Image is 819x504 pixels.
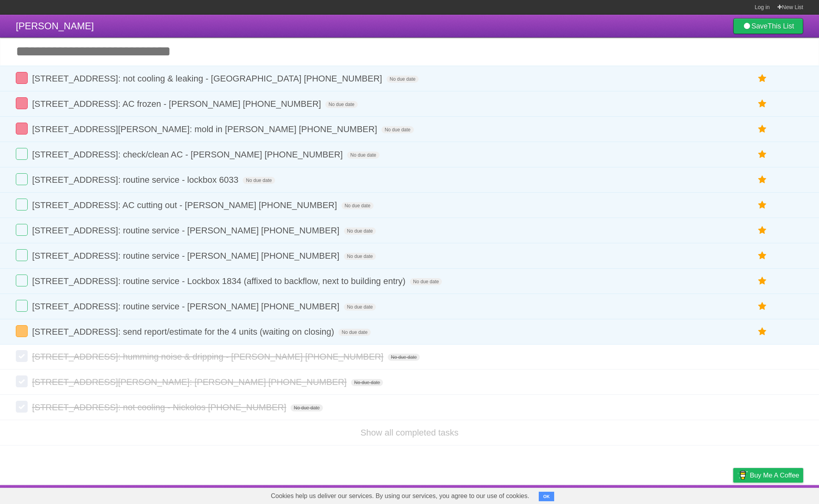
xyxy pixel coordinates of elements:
label: Star task [755,173,770,186]
span: [STREET_ADDRESS]: not cooling - Nickolos [PHONE_NUMBER] [32,402,288,412]
span: Buy me a coffee [750,468,799,482]
label: Star task [755,300,770,313]
span: No due date [325,101,357,108]
label: Done [16,401,28,413]
label: Star task [755,249,770,262]
span: [STREET_ADDRESS]: check/clean AC - [PERSON_NAME] [PHONE_NUMBER] [32,150,345,159]
span: No due date [388,354,420,361]
label: Done [16,325,28,337]
span: [PERSON_NAME] [16,21,94,31]
span: [STREET_ADDRESS]: routine service - Lockbox 1834 (affixed to backflow, next to building entry) [32,276,408,286]
label: Done [16,123,28,135]
label: Done [16,350,28,362]
span: No due date [243,177,275,184]
label: Done [16,97,28,109]
img: Buy me a coffee [737,468,748,482]
span: [STREET_ADDRESS]: not cooling & leaking - [GEOGRAPHIC_DATA] [PHONE_NUMBER] [32,74,384,83]
span: No due date [347,152,379,159]
span: [STREET_ADDRESS]: humming noise & dripping - [PERSON_NAME] [PHONE_NUMBER] [32,352,385,362]
span: No due date [381,126,413,133]
a: Buy me a coffee [733,468,803,483]
span: [STREET_ADDRESS]: routine service - [PERSON_NAME] [PHONE_NUMBER] [32,251,342,261]
label: Star task [755,224,770,237]
span: No due date [351,379,383,386]
label: Done [16,249,28,261]
span: No due date [344,303,376,311]
span: [STREET_ADDRESS][PERSON_NAME]: mold in [PERSON_NAME] [PHONE_NUMBER] [32,124,379,134]
label: Star task [755,72,770,85]
span: [STREET_ADDRESS]: AC cutting out - [PERSON_NAME] [PHONE_NUMBER] [32,200,339,210]
label: Done [16,375,28,387]
span: No due date [338,329,370,336]
a: About [628,487,645,502]
a: SaveThis List [733,18,803,34]
span: [STREET_ADDRESS]: AC frozen - [PERSON_NAME] [PHONE_NUMBER] [32,99,323,109]
label: Star task [755,199,770,212]
span: [STREET_ADDRESS]: routine service - lockbox 6033 [32,175,240,185]
a: Suggest a feature [753,487,803,502]
span: Cookies help us deliver our services. By using our services, you agree to our use of cookies. [263,488,537,504]
b: This List [768,22,794,30]
button: OK [539,492,554,501]
label: Done [16,72,28,84]
span: [STREET_ADDRESS]: routine service - [PERSON_NAME] [PHONE_NUMBER] [32,225,342,235]
label: Star task [755,275,770,288]
span: [STREET_ADDRESS]: send report/estimate for the 4 units (waiting on closing) [32,327,336,337]
a: Show all completed tasks [360,428,459,438]
span: No due date [342,202,374,209]
label: Star task [755,325,770,338]
label: Star task [755,97,770,110]
span: [STREET_ADDRESS][PERSON_NAME]: [PERSON_NAME] [PHONE_NUMBER] [32,377,349,387]
span: [STREET_ADDRESS]: routine service - [PERSON_NAME] [PHONE_NUMBER] [32,301,342,311]
span: No due date [344,227,376,235]
span: No due date [387,76,419,83]
label: Done [16,275,28,286]
label: Done [16,300,28,312]
label: Star task [755,123,770,136]
label: Done [16,173,28,185]
a: Terms [696,487,713,502]
a: Privacy [723,487,744,502]
span: No due date [410,278,442,285]
label: Done [16,148,28,160]
label: Done [16,224,28,236]
a: Developers [654,487,686,502]
span: No due date [344,253,376,260]
label: Done [16,199,28,210]
label: Star task [755,148,770,161]
span: No due date [291,404,323,411]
